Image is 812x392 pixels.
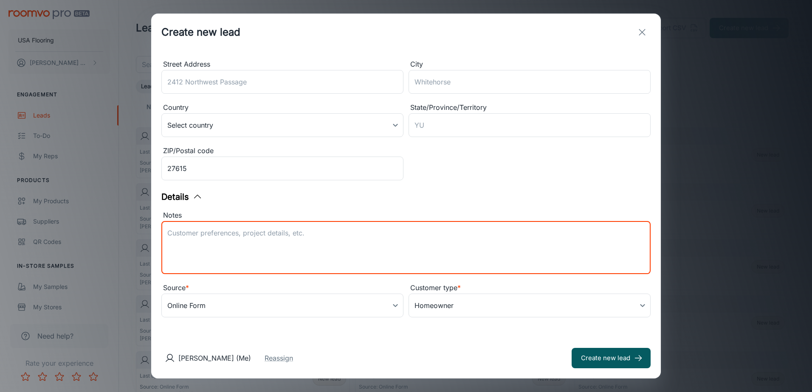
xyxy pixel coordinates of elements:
[409,59,651,70] div: City
[409,70,651,94] input: Whitehorse
[409,113,651,137] input: YU
[409,102,651,113] div: State/Province/Territory
[161,25,240,40] h1: Create new lead
[161,283,403,294] div: Source
[409,294,651,317] div: Homeowner
[161,190,203,203] button: Details
[634,24,651,41] button: exit
[572,348,651,368] button: Create new lead
[161,102,403,113] div: Country
[161,157,403,180] input: J1U 3L7
[265,353,293,363] button: Reassign
[161,146,403,157] div: ZIP/Postal code
[409,283,651,294] div: Customer type
[178,353,251,363] p: [PERSON_NAME] (Me)
[161,70,403,94] input: 2412 Northwest Passage
[161,113,403,137] div: Select country
[161,210,651,221] div: Notes
[161,294,403,317] div: Online Form
[161,59,403,70] div: Street Address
